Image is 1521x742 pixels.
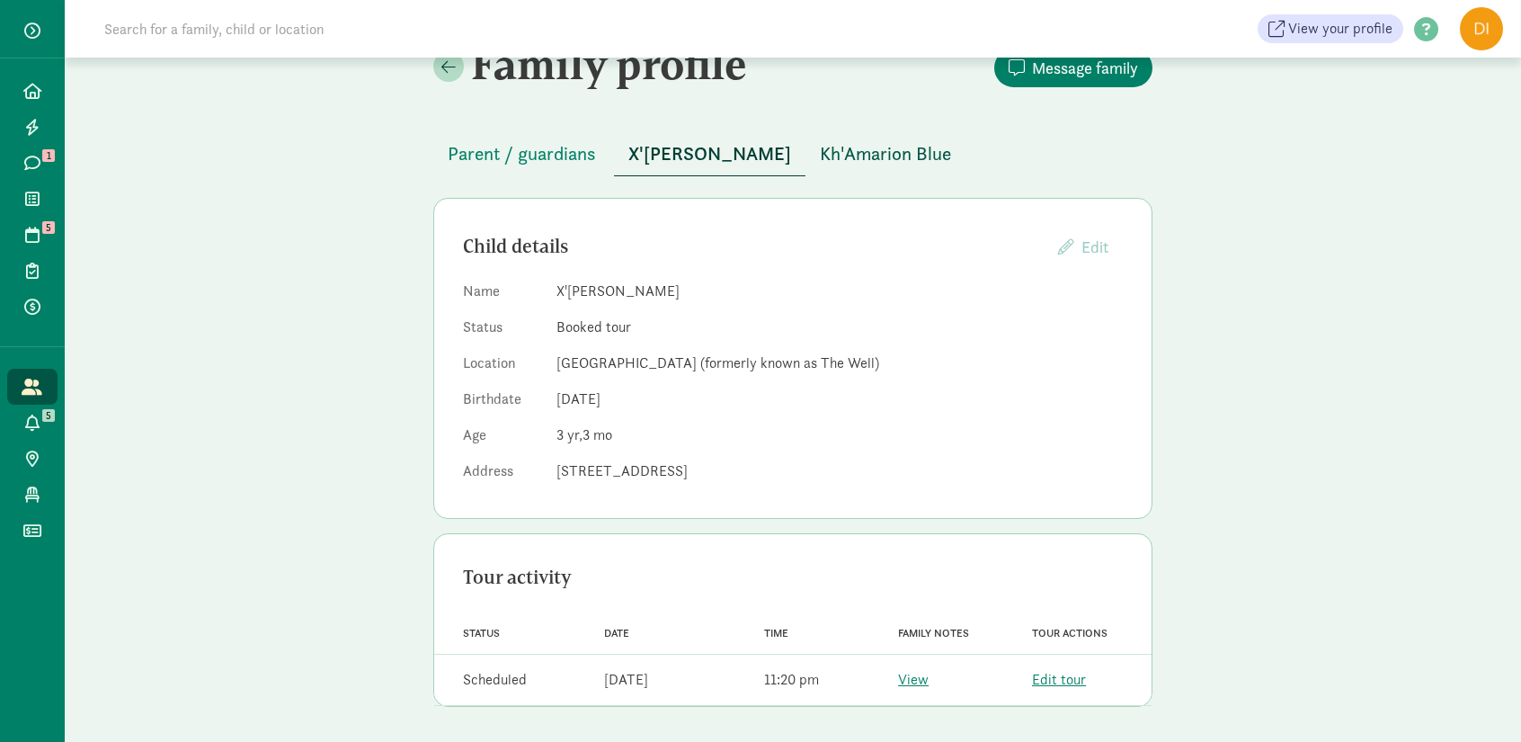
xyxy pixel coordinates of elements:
[7,405,58,441] a: 5
[628,139,791,168] span: X'[PERSON_NAME]
[463,425,542,453] dt: Age
[433,132,610,175] button: Parent / guardians
[1258,14,1403,43] a: View your profile
[604,627,629,639] span: Date
[764,627,788,639] span: Time
[1431,656,1521,742] iframe: Chat Widget
[1044,228,1123,266] button: Edit
[463,669,527,691] div: Scheduled
[463,627,500,639] span: Status
[7,217,58,253] a: 5
[7,145,58,181] a: 1
[448,139,596,168] span: Parent / guardians
[463,389,542,417] dt: Birthdate
[805,132,965,175] button: Kh'Amarion Blue
[463,353,542,381] dt: Location
[433,39,789,89] h2: Family profile
[1032,627,1107,639] span: Tour actions
[614,132,805,176] button: X'[PERSON_NAME]
[433,144,610,165] a: Parent / guardians
[463,563,1123,592] div: Tour activity
[1288,18,1392,40] span: View your profile
[1032,670,1086,689] a: Edit tour
[994,49,1152,87] button: Message family
[556,353,1123,374] dd: [GEOGRAPHIC_DATA] (formerly known as The Well)
[614,144,805,165] a: X'[PERSON_NAME]
[42,221,55,234] span: 5
[463,460,542,489] dt: Address
[93,11,598,47] input: Search for a family, child or location
[556,317,1123,338] dd: Booked tour
[583,425,612,444] span: 3
[42,149,55,162] span: 1
[463,281,542,309] dt: Name
[463,317,542,345] dt: Status
[805,144,965,165] a: Kh'Amarion Blue
[898,627,969,639] span: Family notes
[556,389,600,408] span: [DATE]
[556,281,1123,302] dd: X'[PERSON_NAME]
[604,669,648,691] div: [DATE]
[1032,56,1138,80] span: Message family
[820,139,951,168] span: Kh'Amarion Blue
[556,425,583,444] span: 3
[556,460,1123,482] dd: [STREET_ADDRESS]
[1081,237,1108,257] span: Edit
[764,669,819,691] div: 11:20 pm
[42,409,55,422] span: 5
[463,232,1044,261] div: Child details
[898,670,929,689] a: View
